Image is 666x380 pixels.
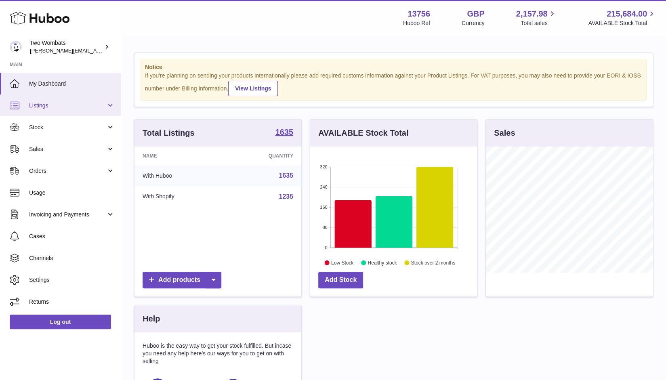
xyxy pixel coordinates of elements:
[467,8,484,19] strong: GBP
[143,342,293,365] p: Huboo is the easy way to get your stock fulfilled. But incase you need any help here's our ways f...
[143,313,160,324] h3: Help
[368,260,397,265] text: Healthy stock
[145,63,642,71] strong: Notice
[275,128,294,136] strong: 1635
[29,124,106,131] span: Stock
[145,72,642,96] div: If you're planning on sending your products internationally please add required customs informati...
[29,167,106,175] span: Orders
[411,260,455,265] text: Stock over 2 months
[516,8,548,19] span: 2,157.98
[225,147,301,165] th: Quantity
[318,272,363,288] a: Add Stock
[408,8,430,19] strong: 13756
[403,19,430,27] div: Huboo Ref
[134,147,225,165] th: Name
[494,128,515,139] h3: Sales
[143,272,221,288] a: Add products
[320,205,327,210] text: 160
[29,211,106,218] span: Invoicing and Payments
[143,128,195,139] h3: Total Listings
[325,245,327,250] text: 0
[30,47,205,54] span: [PERSON_NAME][EMAIL_ADDRESS][PERSON_NAME][DOMAIN_NAME]
[279,172,293,179] a: 1635
[29,298,115,306] span: Returns
[29,254,115,262] span: Channels
[320,185,327,189] text: 240
[134,165,225,186] td: With Huboo
[10,41,22,53] img: adam.randall@twowombats.com
[275,128,294,138] a: 1635
[29,80,115,88] span: My Dashboard
[29,189,115,197] span: Usage
[30,39,103,55] div: Two Wombats
[279,193,293,200] a: 1235
[10,315,111,329] a: Log out
[320,164,327,169] text: 320
[521,19,557,27] span: Total sales
[29,145,106,153] span: Sales
[322,225,327,230] text: 80
[588,8,656,27] a: 215,684.00 AVAILABLE Stock Total
[331,260,354,265] text: Low Stock
[588,19,656,27] span: AVAILABLE Stock Total
[516,8,557,27] a: 2,157.98 Total sales
[462,19,485,27] div: Currency
[318,128,408,139] h3: AVAILABLE Stock Total
[29,102,106,109] span: Listings
[29,276,115,284] span: Settings
[607,8,647,19] span: 215,684.00
[29,233,115,240] span: Cases
[134,186,225,207] td: With Shopify
[228,81,278,96] a: View Listings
